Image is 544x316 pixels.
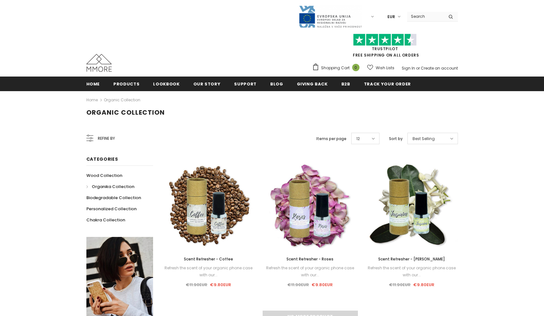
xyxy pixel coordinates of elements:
[378,256,445,262] span: Scent Refresher - [PERSON_NAME]
[366,265,458,279] div: Refresh the scent of your organic phone case with our...
[153,77,179,91] a: Lookbook
[86,217,125,223] span: Chakra Collection
[299,14,362,19] a: Javni Razpis
[86,192,141,203] a: Biodegradable Collection
[92,184,134,190] span: Organika Collection
[98,135,115,142] span: Refine by
[372,46,398,51] a: Trustpilot
[321,65,350,71] span: Shopping Cart
[316,136,346,142] label: Items per page
[264,265,356,279] div: Refresh the scent of your organic phone case with our...
[193,81,221,87] span: Our Story
[86,96,98,104] a: Home
[163,256,255,263] a: Scent Refresher - Coffee
[86,181,134,192] a: Organika Collection
[312,63,363,73] a: Shopping Cart 0
[352,64,359,71] span: 0
[86,170,122,181] a: Wood Collection
[421,65,458,71] a: Create an account
[407,12,444,21] input: Search Site
[270,77,283,91] a: Blog
[364,77,411,91] a: Track your order
[413,136,435,142] span: Best Selling
[86,81,100,87] span: Home
[312,282,333,288] span: €9.80EUR
[389,136,403,142] label: Sort by
[264,256,356,263] a: Scent Refresher - Roses
[86,108,165,117] span: Organic Collection
[341,81,350,87] span: B2B
[86,156,118,162] span: Categories
[286,256,333,262] span: Scent Refresher - Roses
[367,62,394,73] a: Wish Lists
[356,136,360,142] span: 12
[297,81,328,87] span: Giving back
[376,65,394,71] span: Wish Lists
[86,54,112,72] img: MMORE Cases
[364,81,411,87] span: Track your order
[86,206,137,212] span: Personalized Collection
[366,256,458,263] a: Scent Refresher - [PERSON_NAME]
[113,77,139,91] a: Products
[113,81,139,87] span: Products
[287,282,309,288] span: €11.90EUR
[86,214,125,225] a: Chakra Collection
[402,65,415,71] a: Sign In
[299,5,362,28] img: Javni Razpis
[341,77,350,91] a: B2B
[186,282,207,288] span: €11.90EUR
[210,282,231,288] span: €9.80EUR
[297,77,328,91] a: Giving back
[312,37,458,58] span: FREE SHIPPING ON ALL ORDERS
[86,203,137,214] a: Personalized Collection
[163,265,255,279] div: Refresh the scent of your organic phone case with our...
[234,81,257,87] span: support
[416,65,420,71] span: or
[389,282,411,288] span: €11.90EUR
[86,172,122,178] span: Wood Collection
[153,81,179,87] span: Lookbook
[104,97,140,103] a: Organic Collection
[193,77,221,91] a: Our Story
[234,77,257,91] a: support
[86,77,100,91] a: Home
[413,282,434,288] span: €9.80EUR
[353,34,417,46] img: Trust Pilot Stars
[184,256,233,262] span: Scent Refresher - Coffee
[387,14,395,20] span: EUR
[270,81,283,87] span: Blog
[86,195,141,201] span: Biodegradable Collection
